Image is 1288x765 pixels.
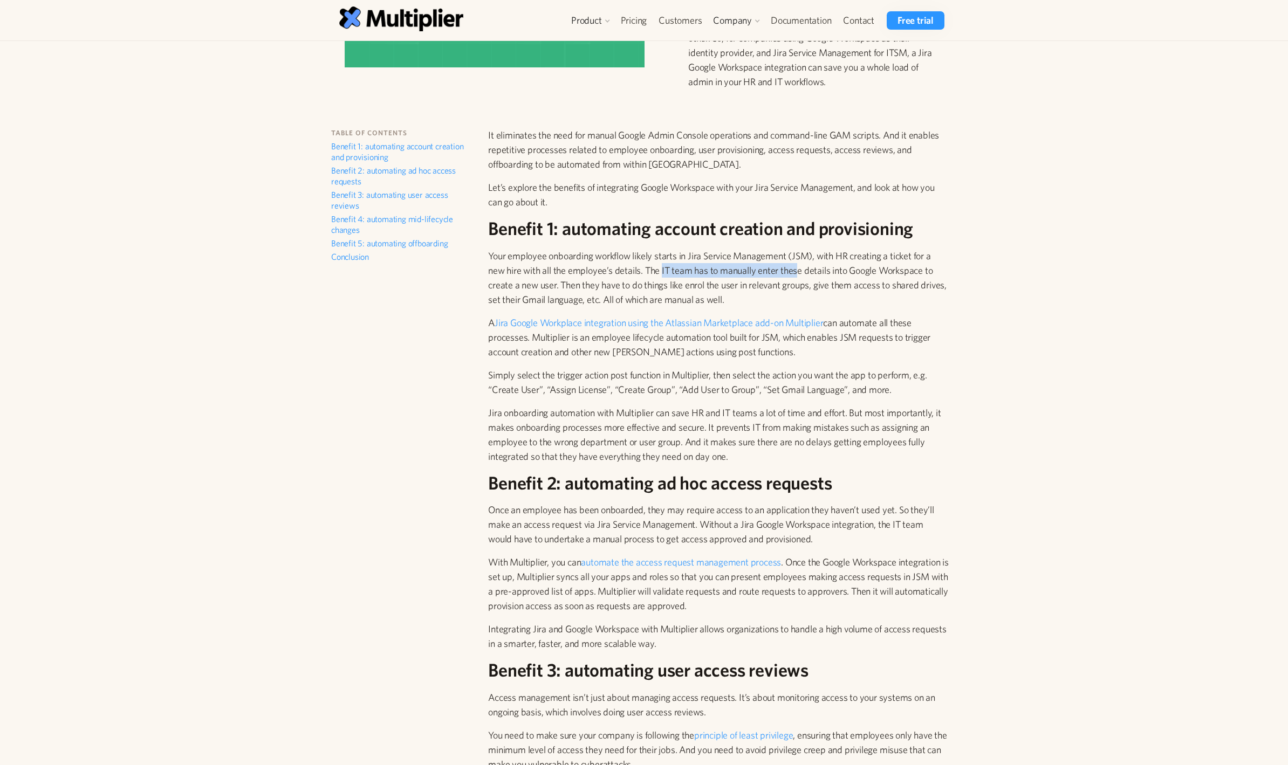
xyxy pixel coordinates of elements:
h2: Benefit 3: automating user access reviews [488,659,949,681]
a: Benefit 1: automating account creation and provisioning [331,141,477,165]
p: With Multiplier, you can . Once the Google Workspace integration is set up, Multiplier syncs all ... [488,555,949,613]
a: Documentation [765,11,837,30]
a: automate the access request management process [581,556,781,568]
p: A can automate all these processes. Multiplier is an employee lifecycle automation tool built for... [488,315,949,359]
a: Free trial [887,11,944,30]
a: principle of least privilege [694,729,793,741]
h2: Benefit 2: automating ad hoc access requests [488,472,949,494]
p: It eliminates the need for manual Google Admin Console operations and command-line GAM scripts. A... [488,128,949,171]
p: Integrating Jira and Google Workspace with Multiplier allows organizations to handle a high volum... [488,622,949,651]
a: Benefit 5: automating offboarding [331,238,477,251]
div: Product [566,11,615,30]
p: Your employee onboarding workflow likely starts in Jira Service Management (JSM), with HR creatin... [488,249,949,307]
p: Access management isn’t just about managing access requests. It’s about monitoring access to your... [488,690,949,719]
div: Company [713,14,752,27]
a: Pricing [615,11,653,30]
p: Jira onboarding automation with Multiplier can save HR and IT teams a lot of time and effort. But... [488,405,949,464]
p: Once an employee has been onboarded, they may require access to an application they haven’t used ... [488,502,949,546]
p: Let’s explore the benefits of integrating Google Workspace with your Jira Service Management, and... [488,180,949,209]
h2: Benefit 1: automating account creation and provisioning [488,218,949,240]
h6: table of contents [331,128,477,139]
a: Contact [837,11,880,30]
a: Benefit 3: automating user access reviews [331,189,477,213]
a: Benefit 4: automating mid-lifecycle changes [331,213,477,238]
p: Simply select the trigger action post function in Multiplier, then select the action you want the... [488,368,949,397]
a: Jira Google Workplace integration using the Atlassian Marketplace add-on Multiplier [495,317,823,328]
a: Customers [653,11,708,30]
a: Conclusion [331,251,477,265]
a: Benefit 2: automating ad hoc access requests [331,165,477,189]
div: Company [708,11,765,30]
div: Product [571,14,602,27]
